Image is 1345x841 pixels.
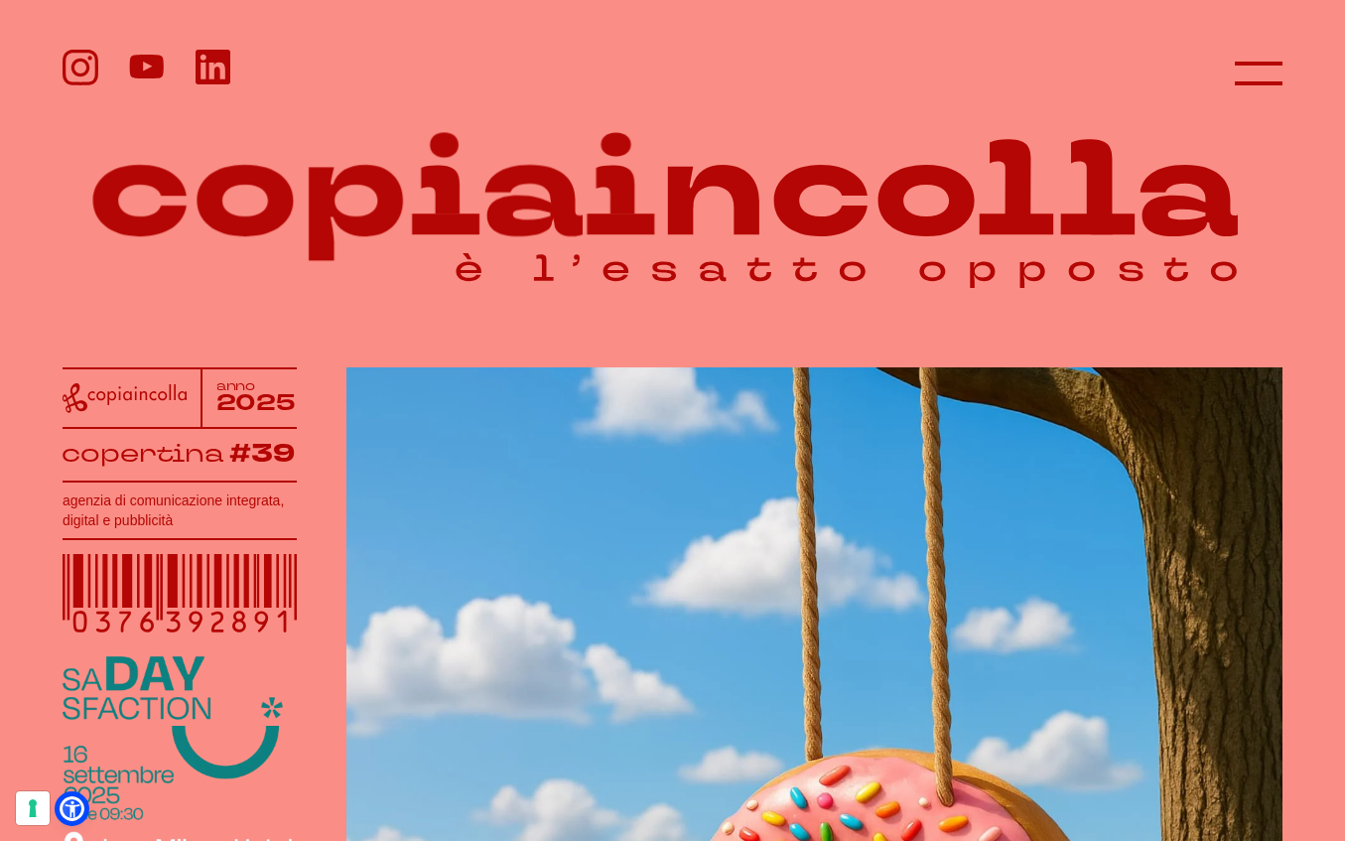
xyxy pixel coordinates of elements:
[62,436,224,468] tspan: copertina
[216,377,256,394] tspan: anno
[216,388,297,419] tspan: 2025
[16,791,50,825] button: Le tue preferenze relative al consenso per le tecnologie di tracciamento
[229,436,295,471] tspan: #39
[60,796,84,821] a: Open Accessibility Menu
[63,491,297,530] h1: agenzia di comunicazione integrata, digital e pubblicità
